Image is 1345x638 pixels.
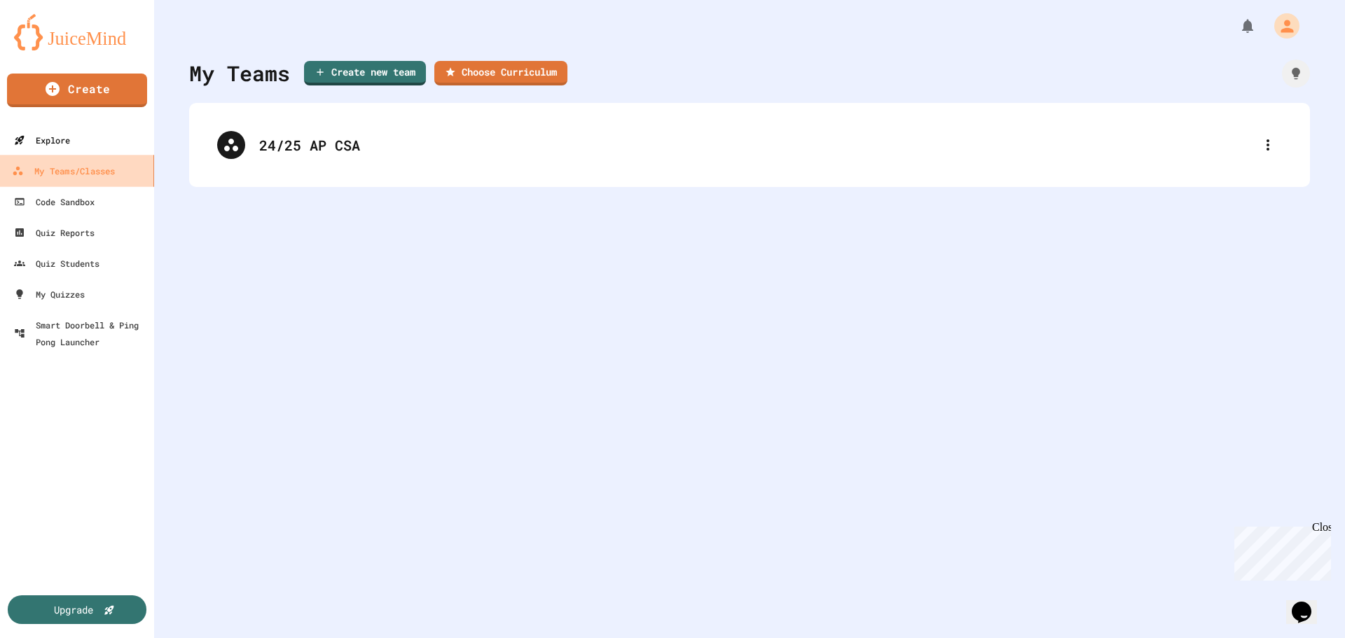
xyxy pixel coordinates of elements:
div: My Teams/Classes [12,162,115,180]
div: My Account [1260,10,1303,42]
iframe: chat widget [1286,582,1331,624]
div: Quiz Reports [14,224,95,241]
div: My Quizzes [14,286,85,303]
iframe: chat widget [1229,521,1331,581]
div: My Teams [189,57,290,89]
div: Upgrade [54,602,93,617]
div: Smart Doorbell & Ping Pong Launcher [14,317,149,350]
div: 24/25 AP CSA [259,134,1254,155]
a: Create [7,74,147,107]
div: Quiz Students [14,255,99,272]
img: logo-orange.svg [14,14,140,50]
div: Code Sandbox [14,193,95,210]
div: 24/25 AP CSA [203,117,1296,173]
a: Choose Curriculum [434,61,567,85]
div: Chat with us now!Close [6,6,97,89]
div: How it works [1282,60,1310,88]
div: My Notifications [1213,14,1260,38]
a: Create new team [304,61,426,85]
div: Explore [14,132,70,148]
